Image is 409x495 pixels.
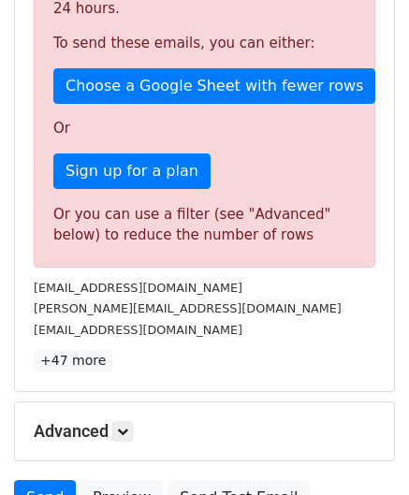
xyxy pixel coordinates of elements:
a: Choose a Google Sheet with fewer rows [53,68,375,104]
div: Or you can use a filter (see "Advanced" below) to reduce the number of rows [53,204,356,246]
p: Or [53,119,356,138]
small: [EMAIL_ADDRESS][DOMAIN_NAME] [34,323,242,337]
a: +47 more [34,349,112,372]
iframe: Chat Widget [315,405,409,495]
h5: Advanced [34,421,375,442]
p: To send these emails, you can either: [53,34,356,53]
a: Sign up for a plan [53,153,211,189]
small: [EMAIL_ADDRESS][DOMAIN_NAME] [34,281,242,295]
small: [PERSON_NAME][EMAIL_ADDRESS][DOMAIN_NAME] [34,301,342,315]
